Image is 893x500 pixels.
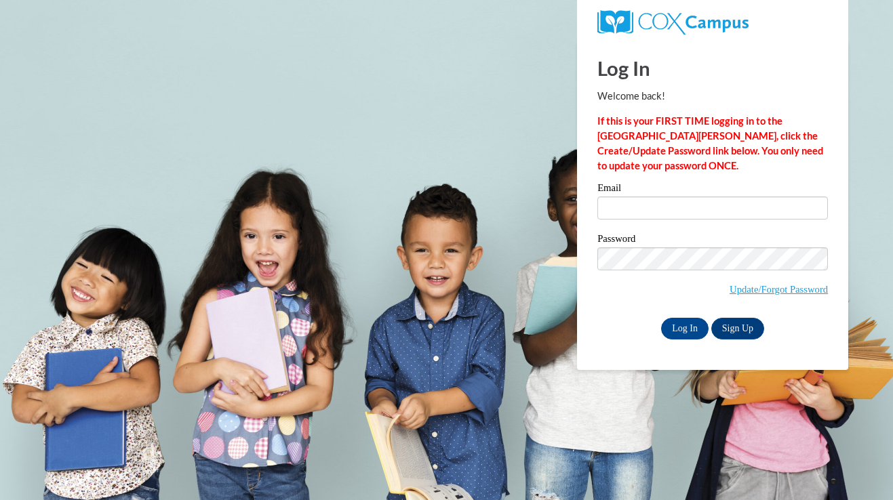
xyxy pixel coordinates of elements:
[597,183,828,196] label: Email
[661,318,709,339] input: Log In
[711,318,764,339] a: Sign Up
[597,54,828,82] h1: Log In
[597,10,749,35] img: COX Campus
[597,16,749,27] a: COX Campus
[597,234,828,247] label: Password
[730,284,828,295] a: Update/Forgot Password
[597,89,828,104] p: Welcome back!
[597,115,823,171] strong: If this is your FIRST TIME logging in to the [GEOGRAPHIC_DATA][PERSON_NAME], click the Create/Upd...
